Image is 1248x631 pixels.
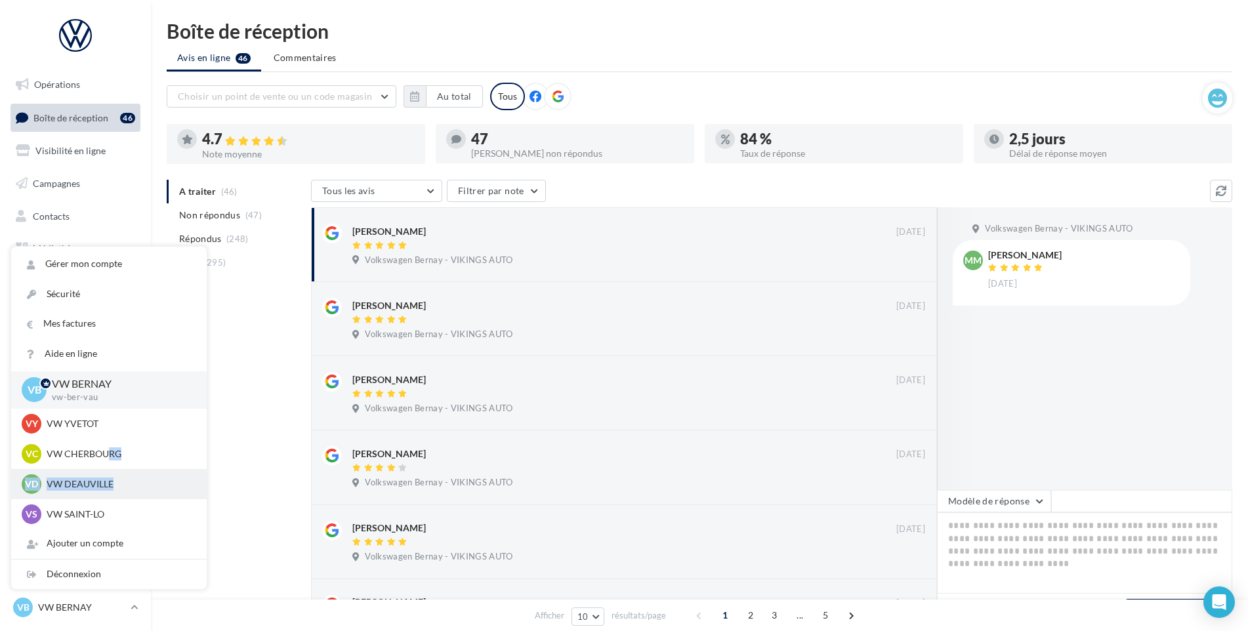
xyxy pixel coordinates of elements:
span: résultats/page [612,609,666,622]
span: Volkswagen Bernay - VIKINGS AUTO [985,223,1133,235]
a: Mes factures [11,309,207,338]
span: VB [17,601,30,614]
p: VW SAINT-LO [47,508,191,521]
span: VB [28,382,41,397]
button: Choisir un point de vente ou un code magasin [167,85,396,108]
span: Campagnes [33,178,80,189]
div: [PERSON_NAME] [988,251,1062,260]
a: PLV et print personnalisable [8,300,143,339]
button: Tous les avis [311,180,442,202]
a: Contacts [8,203,143,230]
a: Opérations [8,71,143,98]
span: 2 [740,605,761,626]
button: 10 [572,607,605,626]
div: Ajouter un compte [11,529,207,558]
span: Répondus [179,232,222,245]
span: VY [26,417,38,430]
div: Open Intercom Messenger [1203,586,1235,618]
div: Boîte de réception [167,21,1232,41]
span: [DATE] [896,598,925,609]
div: [PERSON_NAME] [352,225,426,238]
div: [PERSON_NAME] [352,299,426,312]
span: [DATE] [896,449,925,460]
div: [PERSON_NAME] [352,373,426,386]
span: Volkswagen Bernay - VIKINGS AUTO [365,477,512,489]
span: MM [965,254,982,267]
div: Délai de réponse moyen [1009,149,1222,158]
p: VW DEAUVILLE [47,478,191,491]
div: Déconnexion [11,560,207,589]
a: Visibilité en ligne [8,137,143,165]
div: [PERSON_NAME] [352,447,426,460]
div: [PERSON_NAME] non répondus [471,149,684,158]
div: Taux de réponse [740,149,953,158]
a: Médiathèque [8,235,143,262]
span: Choisir un point de vente ou un code magasin [178,91,372,102]
span: 5 [815,605,836,626]
div: 4.7 [202,132,415,147]
span: Boîte de réception [33,112,108,123]
span: 10 [577,611,589,622]
p: VW BERNAY [52,377,186,392]
div: 2,5 jours [1009,132,1222,146]
span: VS [26,508,37,521]
span: Volkswagen Bernay - VIKINGS AUTO [365,254,512,266]
a: Aide en ligne [11,339,207,369]
span: Contacts [33,210,70,221]
p: VW BERNAY [38,601,125,614]
span: VC [26,447,38,460]
p: VW CHERBOURG [47,447,191,460]
span: Médiathèque [33,243,87,254]
div: [PERSON_NAME] [352,521,426,535]
span: 1 [715,605,736,626]
a: Campagnes [8,170,143,197]
a: Sécurité [11,279,207,309]
span: (248) [226,234,249,244]
span: VD [25,478,38,491]
span: Volkswagen Bernay - VIKINGS AUTO [365,329,512,340]
span: [DATE] [896,226,925,238]
span: Opérations [34,79,80,90]
div: Tous [490,83,525,110]
span: [DATE] [896,300,925,312]
div: 46 [120,113,135,123]
p: VW YVETOT [47,417,191,430]
a: Calendrier [8,268,143,295]
span: Volkswagen Bernay - VIKINGS AUTO [365,551,512,563]
span: Commentaires [274,51,337,64]
div: 84 % [740,132,953,146]
div: [PERSON_NAME] [352,596,426,609]
a: Boîte de réception46 [8,104,143,132]
a: Campagnes DataOnDemand [8,344,143,382]
span: Visibilité en ligne [35,145,106,156]
button: Au total [426,85,483,108]
span: (295) [204,257,226,268]
button: Au total [404,85,483,108]
button: Modèle de réponse [937,490,1051,512]
span: ... [789,605,810,626]
div: Note moyenne [202,150,415,159]
a: Gérer mon compte [11,249,207,279]
span: 3 [764,605,785,626]
span: (47) [245,210,262,220]
span: Afficher [535,609,564,622]
span: [DATE] [896,375,925,386]
div: 47 [471,132,684,146]
a: VB VW BERNAY [10,595,140,620]
span: [DATE] [896,523,925,535]
span: Tous les avis [322,185,375,196]
p: vw-ber-vau [52,392,186,403]
span: [DATE] [988,278,1017,290]
span: Volkswagen Bernay - VIKINGS AUTO [365,403,512,415]
span: Non répondus [179,209,240,222]
button: Filtrer par note [447,180,546,202]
